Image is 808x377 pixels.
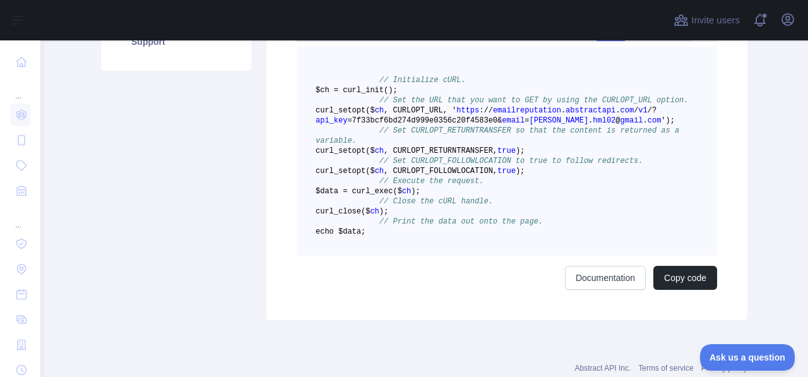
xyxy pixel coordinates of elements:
span: echo $data; [316,227,365,236]
div: ... [10,76,30,101]
button: Copy code [653,266,717,290]
span: api_key [316,116,347,125]
span: . [561,106,566,115]
span: . [615,106,620,115]
span: _setopt($ [334,147,375,155]
span: ch [375,106,384,115]
a: Documentation [565,266,646,290]
span: gmail [621,116,643,125]
span: email [502,116,525,125]
span: / [648,106,652,115]
span: _exec($ [370,187,401,196]
span: curl [316,106,334,115]
span: https [456,106,479,115]
span: . [643,116,648,125]
span: abstractapi [566,106,615,115]
span: _init() [361,86,393,95]
span: emailreputation [493,106,561,115]
span: hml02 [593,116,615,125]
span: ch [402,187,411,196]
button: Invite users [671,10,742,30]
span: true [497,147,516,155]
span: =7f33bcf6bd274d999e0356c20f4583e0& [347,116,502,125]
span: [PERSON_NAME] [529,116,588,125]
span: curl [316,207,334,216]
span: ; [670,116,675,125]
span: / [484,106,488,115]
span: ; [415,187,420,196]
span: , CURLOPT_FOLLOWLOCATION, [384,167,497,176]
span: v1 [638,106,647,115]
span: , CURLOPT_RETURNTRANSFER, [384,147,497,155]
span: // Initialize cURL. [379,76,466,85]
span: ch [375,167,384,176]
a: Abstract API Inc. [575,364,631,373]
span: . [588,116,593,125]
span: $ch = curl [316,86,361,95]
a: Support [116,28,236,56]
span: true [497,167,516,176]
iframe: Toggle Customer Support [700,344,795,371]
span: ch [375,147,384,155]
span: Invite users [691,13,740,28]
span: // Set CURLOPT_FOLLOWLOCATION to true to follow redirects. [379,157,643,165]
span: curl [316,167,334,176]
span: com [648,116,662,125]
a: Terms of service [638,364,693,373]
span: // Set CURLOPT_RETURNTRANSFER so that the content is returned as a variable. [316,126,684,145]
span: @ [615,116,620,125]
span: ? [652,106,656,115]
span: com [621,106,634,115]
span: _setopt($ [334,167,375,176]
span: , CURLOPT_URL, ' [384,106,456,115]
span: ; [393,86,397,95]
span: _close($ [334,207,371,216]
span: / [489,106,493,115]
span: // Execute the request. [379,177,484,186]
span: ; [520,147,525,155]
span: ) [379,207,384,216]
span: / [634,106,638,115]
span: : [479,106,484,115]
span: // Close the cURL handle. [379,197,493,206]
span: ) [516,147,520,155]
span: ; [384,207,388,216]
span: // Print the data out onto the page. [379,217,543,226]
span: ; [520,167,525,176]
span: ') [661,116,670,125]
span: ch [370,207,379,216]
span: $data = curl [316,187,370,196]
span: curl [316,147,334,155]
span: ) [411,187,415,196]
div: ... [10,205,30,230]
span: _setopt($ [334,106,375,115]
span: // Set the URL that you want to GET by using the CURLOPT_URL option. [379,96,689,105]
span: = [525,116,529,125]
span: ) [516,167,520,176]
